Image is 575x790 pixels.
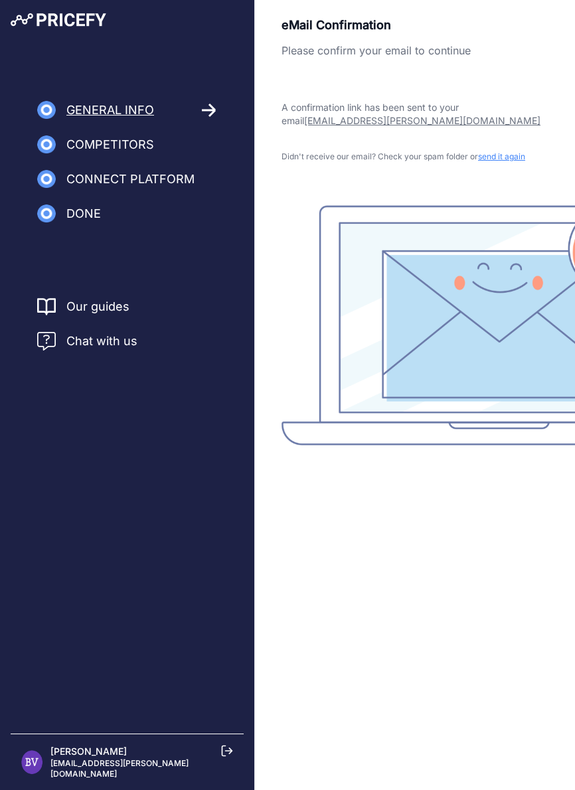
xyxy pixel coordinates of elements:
[282,101,548,127] p: A confirmation link has been sent to your email
[50,758,233,779] p: [EMAIL_ADDRESS][PERSON_NAME][DOMAIN_NAME]
[50,745,233,758] p: [PERSON_NAME]
[304,115,540,126] span: [EMAIL_ADDRESS][PERSON_NAME][DOMAIN_NAME]
[37,332,137,351] a: Chat with us
[66,101,154,119] span: General Info
[66,204,101,223] span: Done
[66,332,137,351] span: Chat with us
[11,13,106,27] img: Pricefy Logo
[282,16,548,35] p: eMail Confirmation
[66,297,129,316] a: Our guides
[282,151,548,162] p: Didn't receive our email? Check your spam folder or
[478,151,525,161] span: send it again
[66,135,154,154] span: Competitors
[282,42,548,58] p: Please confirm your email to continue
[66,170,195,189] span: Connect Platform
